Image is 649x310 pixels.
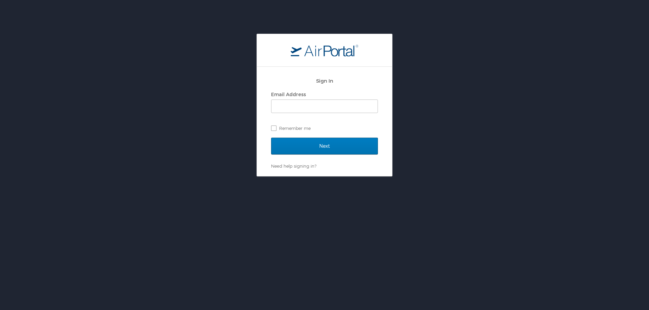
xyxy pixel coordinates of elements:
input: Next [271,138,378,154]
img: logo [291,44,358,56]
a: Need help signing in? [271,163,316,169]
label: Email Address [271,91,306,97]
h2: Sign In [271,77,378,85]
label: Remember me [271,123,378,133]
